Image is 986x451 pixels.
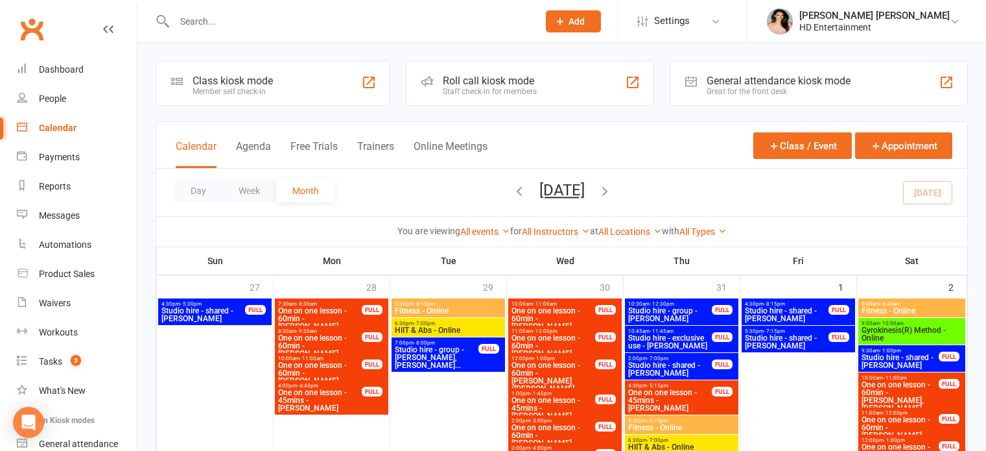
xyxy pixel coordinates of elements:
[276,179,335,202] button: Month
[277,334,362,358] span: One on one lesson - 60min - [PERSON_NAME]
[299,356,323,361] span: - 11:00am
[277,356,362,361] span: 10:00am
[861,416,940,439] span: One on one lesson - 60min - [PERSON_NAME]
[764,328,785,334] span: - 7:15pm
[647,418,668,424] span: - 6:15pm
[170,12,529,30] input: Search...
[828,332,849,342] div: FULL
[394,321,502,326] span: 6:30pm
[530,418,552,424] span: - 3:00pm
[647,437,668,443] span: - 7:00pm
[277,361,362,385] span: One on one lesson - 60min - [PERSON_NAME]
[628,328,712,334] span: 10:45am
[274,247,390,274] th: Mon
[366,276,390,297] div: 28
[861,321,963,326] span: 9:00am
[414,140,487,168] button: Online Meetings
[17,376,137,406] a: What's New
[71,355,81,366] span: 3
[861,307,963,315] span: Fitness - Online
[939,379,959,389] div: FULL
[533,328,558,334] span: - 12:00pm
[744,328,829,334] span: 5:30pm
[767,8,793,34] img: thumb_image1646563750.png
[17,55,137,84] a: Dashboard
[628,361,712,377] span: Studio hire - shared - [PERSON_NAME]
[296,328,317,334] span: - 9:30am
[624,247,740,274] th: Thu
[861,410,940,416] span: 11:00am
[628,418,736,424] span: 5:30pm
[857,247,967,274] th: Sat
[357,140,394,168] button: Trainers
[530,445,552,451] span: - 4:00pm
[595,395,616,404] div: FULL
[628,437,736,443] span: 6:30pm
[628,383,712,389] span: 4:30pm
[394,346,479,369] span: Studio hire - group - [PERSON_NAME], [PERSON_NAME]...
[277,328,362,334] span: 8:30am
[17,143,137,172] a: Payments
[883,375,907,381] span: - 11:00am
[17,84,137,114] a: People
[161,301,246,307] span: 4:30pm
[511,328,596,334] span: 11:00am
[39,298,71,308] div: Waivers
[880,348,901,354] span: - 1:00pm
[628,301,712,307] span: 10:30am
[712,387,733,396] div: FULL
[595,422,616,432] div: FULL
[590,226,598,236] strong: at
[17,230,137,260] a: Automations
[39,327,78,337] div: Workouts
[511,356,596,361] span: 12:00pm
[628,307,712,323] span: Studio hire - group - [PERSON_NAME]
[443,75,537,87] div: Roll call kiosk mode
[13,407,44,438] div: Open Intercom Messenger
[861,375,940,381] span: 10:00am
[17,201,137,230] a: Messages
[712,305,733,315] div: FULL
[628,334,712,350] span: Studio hire - exclusive use - [PERSON_NAME]
[511,361,596,393] span: One on one lesson - 60min - [PERSON_NAME] ([PERSON_NAME]...
[595,360,616,369] div: FULL
[394,301,502,307] span: 5:30pm
[511,424,596,447] span: One on one lesson - 60min - [PERSON_NAME]
[277,389,362,412] span: One on one lesson - 45mins - [PERSON_NAME]
[628,443,736,451] span: HIIT & Abs - Online
[39,152,80,162] div: Payments
[707,87,851,96] div: Great for the front desk
[277,307,362,330] span: One on one lesson - 60min - [PERSON_NAME]
[222,179,276,202] button: Week
[390,247,507,274] th: Tue
[828,305,849,315] div: FULL
[598,226,662,237] a: All Locations
[394,307,502,315] span: Fitness - Online
[39,210,80,221] div: Messages
[17,347,137,376] a: Tasks 3
[510,226,522,236] strong: for
[443,87,537,96] div: Staff check-in for members
[539,181,585,199] button: [DATE]
[157,247,274,274] th: Sun
[712,360,733,369] div: FULL
[861,326,963,342] span: Gyrokinesis(R) Method - Online
[193,75,273,87] div: Class kiosk mode
[161,307,246,323] span: Studio hire - shared - [PERSON_NAME]
[39,181,71,191] div: Reports
[250,276,273,297] div: 27
[17,114,137,143] a: Calendar
[679,226,727,237] a: All Types
[460,226,510,237] a: All events
[654,6,690,36] span: Settings
[245,305,266,315] div: FULL
[753,132,852,159] button: Class / Event
[511,307,596,330] span: One on one lesson - 60min - [PERSON_NAME]
[883,410,908,416] span: - 12:00pm
[511,418,596,424] span: 2:00pm
[277,301,362,307] span: 7:30am
[546,10,601,32] button: Add
[861,354,940,369] span: Studio hire - shared - [PERSON_NAME]
[297,383,318,389] span: - 4:45pm
[17,318,137,347] a: Workouts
